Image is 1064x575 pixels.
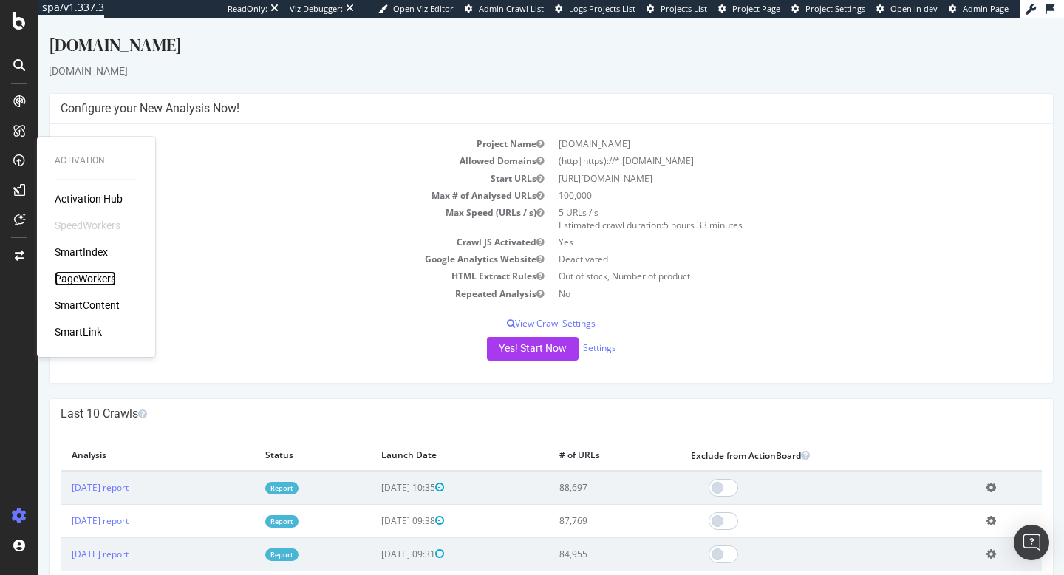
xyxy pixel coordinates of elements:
[1014,525,1049,560] div: Open Intercom Messenger
[513,186,1003,216] td: 5 URLs / s Estimated crawl duration:
[513,118,1003,135] td: [DOMAIN_NAME]
[791,3,865,15] a: Project Settings
[647,3,707,15] a: Projects List
[510,520,641,553] td: 84,955
[393,3,454,14] span: Open Viz Editor
[55,154,137,167] div: Activation
[625,201,704,214] span: 5 hours 33 minutes
[22,152,513,169] td: Start URLs
[545,324,578,336] a: Settings
[228,3,267,15] div: ReadOnly:
[661,3,707,14] span: Projects List
[55,218,120,233] div: SpeedWorkers
[555,3,635,15] a: Logs Projects List
[332,423,510,453] th: Launch Date
[343,530,406,542] span: [DATE] 09:31
[22,268,513,285] td: Repeated Analysis
[732,3,780,14] span: Project Page
[22,118,513,135] td: Project Name
[641,423,937,453] th: Exclude from ActionBoard
[449,319,540,343] button: Yes! Start Now
[22,216,513,233] td: Crawl JS Activated
[343,497,406,509] span: [DATE] 09:38
[22,135,513,152] td: Allowed Domains
[227,497,260,510] a: Report
[513,169,1003,186] td: 100,000
[876,3,938,15] a: Open in dev
[963,3,1009,14] span: Admin Page
[10,46,1015,61] div: [DOMAIN_NAME]
[805,3,865,14] span: Project Settings
[513,268,1003,285] td: No
[513,250,1003,267] td: Out of stock, Number of product
[227,531,260,543] a: Report
[290,3,343,15] div: Viz Debugger:
[22,389,1003,404] h4: Last 10 Crawls
[227,464,260,477] a: Report
[378,3,454,15] a: Open Viz Editor
[513,233,1003,250] td: Deactivated
[33,463,90,476] a: [DATE] report
[513,152,1003,169] td: [URL][DOMAIN_NAME]
[55,191,123,206] a: Activation Hub
[55,245,108,259] a: SmartIndex
[22,250,513,267] td: HTML Extract Rules
[22,186,513,216] td: Max Speed (URLs / s)
[510,486,641,520] td: 87,769
[22,423,216,453] th: Analysis
[216,423,332,453] th: Status
[513,135,1003,152] td: (http|https)://*.[DOMAIN_NAME]
[465,3,544,15] a: Admin Crawl List
[479,3,544,14] span: Admin Crawl List
[33,530,90,542] a: [DATE] report
[718,3,780,15] a: Project Page
[55,298,120,313] a: SmartContent
[10,15,1015,46] div: [DOMAIN_NAME]
[510,423,641,453] th: # of URLs
[55,271,116,286] a: PageWorkers
[510,453,641,487] td: 88,697
[22,84,1003,98] h4: Configure your New Analysis Now!
[33,497,90,509] a: [DATE] report
[22,299,1003,312] p: View Crawl Settings
[55,324,102,339] a: SmartLink
[343,463,406,476] span: [DATE] 10:35
[890,3,938,14] span: Open in dev
[22,233,513,250] td: Google Analytics Website
[949,3,1009,15] a: Admin Page
[513,216,1003,233] td: Yes
[569,3,635,14] span: Logs Projects List
[22,169,513,186] td: Max # of Analysed URLs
